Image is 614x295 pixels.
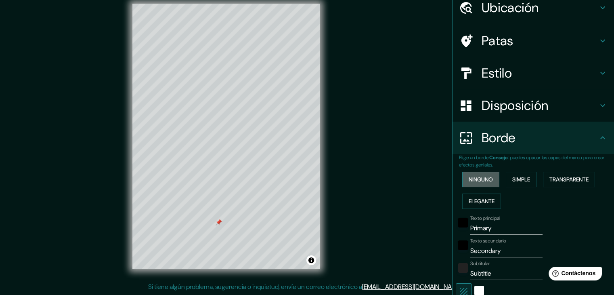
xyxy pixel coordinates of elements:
[482,65,512,82] font: Estilo
[482,32,513,49] font: Patas
[489,154,508,161] font: Consejo
[482,97,548,114] font: Disposición
[453,89,614,122] div: Disposición
[458,218,468,228] button: negro
[148,282,362,291] font: Si tiene algún problema, sugerencia o inquietud, envíe un correo electrónico a
[453,122,614,154] div: Borde
[469,198,495,205] font: Elegante
[462,172,499,187] button: Ninguno
[470,215,500,221] font: Texto principal
[458,263,468,273] button: color-222222
[512,176,530,183] font: Simple
[453,57,614,89] div: Estilo
[453,25,614,57] div: Patas
[543,172,595,187] button: Transparente
[362,282,462,291] a: [EMAIL_ADDRESS][DOMAIN_NAME]
[542,263,605,286] iframe: Lanzador de widgets de ayuda
[458,240,468,250] button: negro
[549,176,589,183] font: Transparente
[469,176,493,183] font: Ninguno
[306,255,316,265] button: Activar o desactivar atribución
[462,194,501,209] button: Elegante
[459,154,604,168] font: : puedes opacar las capas del marco para crear efectos geniales.
[470,238,506,244] font: Texto secundario
[470,260,490,267] font: Subtitular
[459,154,489,161] font: Elige un borde.
[482,129,516,146] font: Borde
[506,172,536,187] button: Simple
